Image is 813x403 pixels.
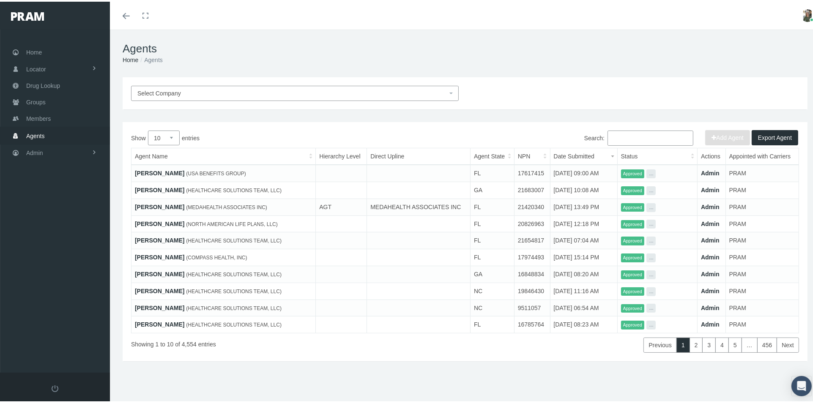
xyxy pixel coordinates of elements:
img: PRAM_20_x_78.png [11,11,44,19]
td: GA [471,180,515,197]
span: (MEDAHEALTH ASSOCIATES INC) [186,203,267,209]
td: FL [471,315,515,332]
span: Approved [621,319,644,328]
a: Next [777,336,799,351]
td: PRAM [725,163,799,180]
span: (HEALTHCARE SOLUTIONS TEAM, LLC) [186,287,282,293]
a: Admin [701,235,720,242]
a: … [742,336,758,351]
td: [DATE] 12:18 PM [550,214,617,231]
a: [PERSON_NAME] [135,319,184,326]
td: PRAM [725,315,799,332]
th: Agent State: activate to sort column ascending [471,147,515,163]
td: PRAM [725,197,799,214]
td: [DATE] 11:16 AM [550,281,617,298]
button: ... [646,168,656,177]
span: Locator [26,60,46,76]
td: 17974493 [514,248,550,264]
span: Approved [621,201,644,210]
a: Admin [701,319,720,326]
a: [PERSON_NAME] [135,252,184,259]
span: (HEALTHCARE SOLUTIONS TEAM, LLC) [186,270,282,276]
a: Admin [701,303,720,310]
td: [DATE] 09:00 AM [550,163,617,180]
th: Hierarchy Level [316,147,367,163]
span: Approved [621,168,644,177]
a: 456 [757,336,777,351]
button: ... [646,252,656,261]
th: Agent Name: activate to sort column ascending [131,147,316,163]
a: [PERSON_NAME] [135,219,184,226]
a: 4 [715,336,729,351]
button: ... [646,286,656,294]
div: Open Intercom Messenger [791,374,812,395]
span: Select Company [137,88,181,95]
a: 5 [728,336,742,351]
td: [DATE] 15:14 PM [550,248,617,264]
span: Drug Lookup [26,76,60,92]
td: [DATE] 08:23 AM [550,315,617,332]
td: 21420340 [514,197,550,214]
a: Previous [643,336,676,351]
a: [PERSON_NAME] [135,168,184,175]
a: Admin [701,286,720,293]
td: AGT [316,197,367,214]
span: Home [26,43,42,59]
span: (NORTH AMERICAN LIFE PLANS, LLC) [186,220,278,226]
button: ... [646,235,656,244]
a: 3 [702,336,716,351]
td: 17617415 [514,163,550,180]
td: [DATE] 07:04 AM [550,231,617,248]
span: (HEALTHCARE SOLUTIONS TEAM, LLC) [186,186,282,192]
span: (COMPASS HEALTH, INC) [186,253,247,259]
td: 21654817 [514,231,550,248]
span: Groups [26,93,46,109]
button: ... [646,185,656,193]
td: 19846430 [514,281,550,298]
button: ... [646,218,656,227]
a: [PERSON_NAME] [135,286,184,293]
span: (USA BENEFITS GROUP) [186,169,246,175]
td: PRAM [725,264,799,281]
span: (HEALTHCARE SOLUTIONS TEAM, LLC) [186,304,282,310]
a: Home [123,55,138,62]
button: Export Agent [752,128,798,144]
td: [DATE] 08:20 AM [550,264,617,281]
a: Admin [701,185,720,192]
a: [PERSON_NAME] [135,303,184,310]
td: GA [471,264,515,281]
a: Admin [701,202,720,209]
span: Approved [621,218,644,227]
td: MEDAHEALTH ASSOCIATES INC [367,197,471,214]
select: Showentries [148,129,180,144]
span: Agents [26,126,45,142]
button: ... [646,201,656,210]
button: ... [646,269,656,278]
span: Approved [621,302,644,311]
a: Admin [701,269,720,276]
span: Approved [621,185,644,193]
span: Approved [621,269,644,278]
td: 16848834 [514,264,550,281]
th: NPN: activate to sort column ascending [514,147,550,163]
input: Search: [608,129,693,144]
span: (HEALTHCARE SOLUTIONS TEAM, LLC) [186,236,282,242]
td: PRAM [725,281,799,298]
span: Admin [26,143,43,159]
label: Show entries [131,129,465,144]
td: [DATE] 13:49 PM [550,197,617,214]
button: Add Agent [705,128,750,144]
th: Direct Upline [367,147,471,163]
span: (HEALTHCARE SOLUTIONS TEAM, LLC) [186,320,282,326]
th: Actions [698,147,725,163]
label: Search: [584,129,693,144]
span: Approved [621,286,644,294]
span: Approved [621,252,644,261]
a: [PERSON_NAME] [135,202,184,209]
th: Appointed with Carriers [725,147,799,163]
td: FL [471,248,515,264]
td: PRAM [725,231,799,248]
td: PRAM [725,214,799,231]
td: PRAM [725,180,799,197]
h1: Agents [123,41,808,54]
